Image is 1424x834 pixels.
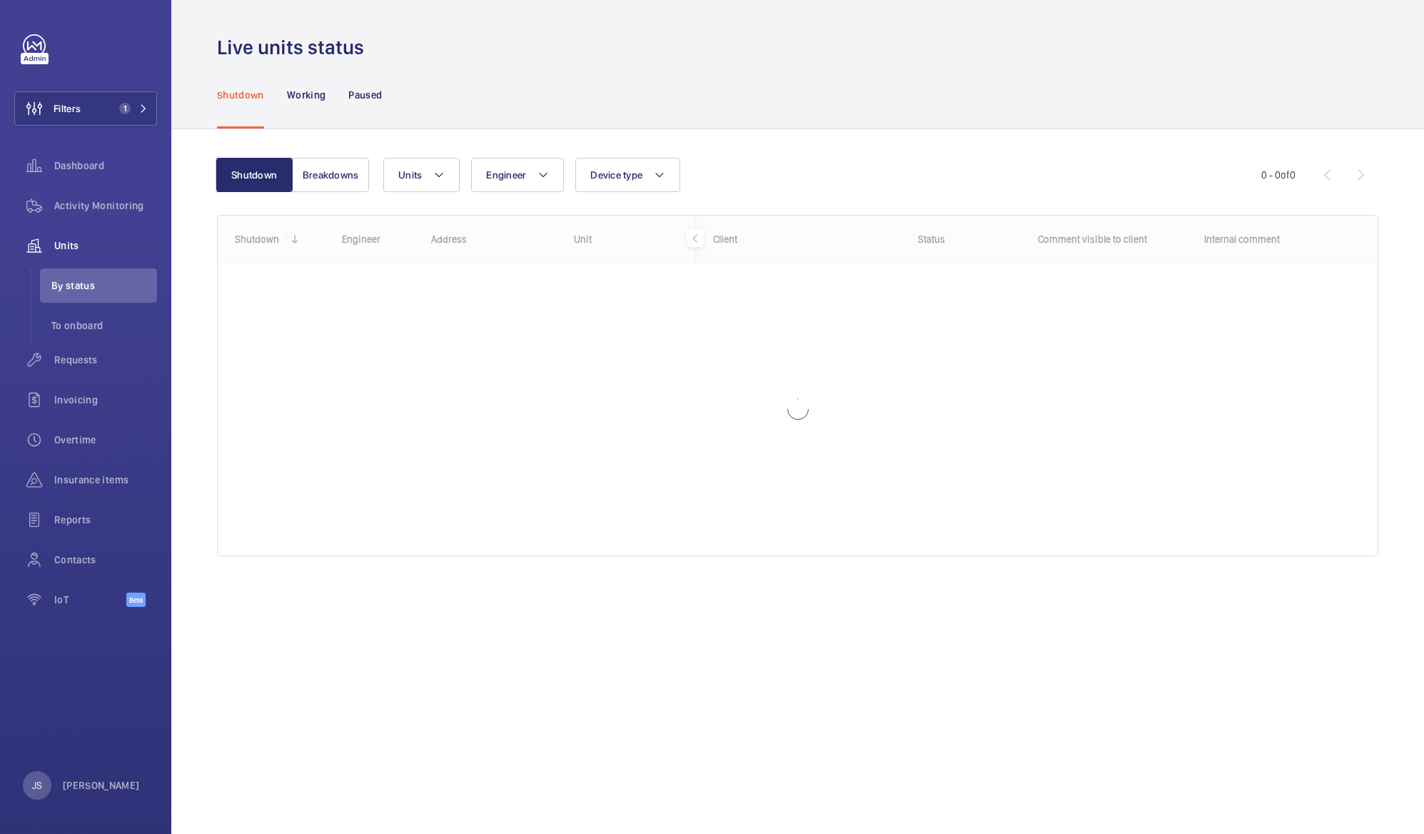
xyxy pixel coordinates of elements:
span: Units [398,169,422,181]
button: Device type [575,158,680,192]
span: Activity Monitoring [54,199,157,213]
span: By status [51,278,157,293]
span: Engineer [486,169,526,181]
span: Insurance items [54,473,157,487]
span: Contacts [54,553,157,567]
button: Engineer [471,158,564,192]
button: Shutdown [216,158,293,192]
p: [PERSON_NAME] [63,778,140,793]
p: Shutdown [217,88,264,102]
span: Overtime [54,433,157,447]
span: Reports [54,513,157,527]
span: Beta [126,593,146,607]
span: Invoicing [54,393,157,407]
button: Filters1 [14,91,157,126]
p: Paused [348,88,382,102]
span: 1 [119,103,131,114]
span: 0 - 0 0 [1261,170,1296,180]
button: Breakdowns [292,158,369,192]
button: Units [383,158,460,192]
span: IoT [54,593,126,607]
span: of [1281,169,1290,181]
h1: Live units status [217,34,373,61]
span: Device type [590,169,642,181]
p: JS [32,778,42,793]
span: Units [54,238,157,253]
span: Requests [54,353,157,367]
span: Dashboard [54,159,157,173]
span: To onboard [51,318,157,333]
p: Working [287,88,325,102]
span: Filters [54,101,81,116]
